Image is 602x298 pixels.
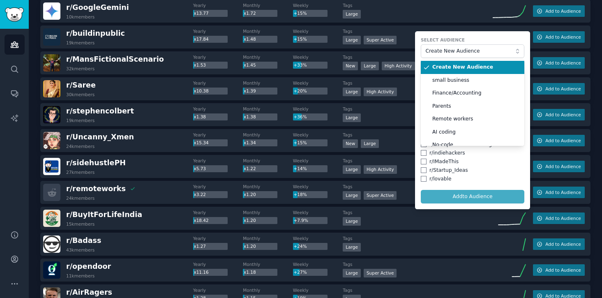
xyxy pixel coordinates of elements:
dt: Yearly [193,54,243,60]
button: Add to Audience [533,5,585,17]
div: Large [343,88,361,96]
span: x17.84 [194,37,208,42]
dt: Weekly [293,210,343,215]
div: r/ lovable [429,176,452,183]
img: GummySearch logo [5,7,24,22]
span: x1.72 [244,11,256,16]
span: x1.18 [244,270,256,275]
span: +7.9% [294,218,308,223]
button: Add to Audience [533,83,585,95]
dt: Weekly [293,184,343,189]
span: x1.20 [244,218,256,223]
dt: Yearly [193,106,243,112]
dt: Yearly [193,132,243,138]
div: 19k members [66,40,95,46]
button: Add to Audience [533,264,585,276]
div: 32k members [66,66,95,72]
img: Uncanny_Xmen [43,132,60,149]
dt: Tags [343,2,493,8]
span: r/ GoogleGemini [66,3,129,12]
dt: Monthly [243,80,293,86]
span: r/ stephencolbert [66,107,134,115]
div: High Activity [364,165,397,174]
div: 30k members [66,92,95,97]
div: Large [361,139,379,148]
div: r/ Startup_Ideas [429,167,468,174]
span: Add to Audience [545,34,581,40]
div: r/ IMadeThis [429,158,459,166]
span: x10.38 [194,88,208,93]
div: Large [343,113,361,122]
img: buildinpublic [43,28,60,46]
div: Super Active [364,269,397,277]
dt: Yearly [193,158,243,164]
span: x18.42 [194,218,208,223]
span: +27% [294,270,307,275]
span: x13.77 [194,11,208,16]
span: r/ Saree [66,81,96,89]
span: +24% [294,244,307,249]
div: Large [343,243,361,252]
div: Super Active [364,36,397,44]
span: +15% [294,11,307,16]
dt: Weekly [293,132,343,138]
span: +18% [294,192,307,197]
button: Create New Audience [421,44,524,58]
span: AI coding [432,129,519,136]
span: +20% [294,88,307,93]
span: x1.22 [244,166,256,171]
div: New [343,139,358,148]
dt: Weekly [293,261,343,267]
div: Large [343,191,361,200]
div: High Activity [364,88,397,96]
dt: Monthly [243,28,293,34]
dt: Yearly [193,236,243,241]
dt: Weekly [293,287,343,293]
span: r/ BuyItForLifeIndia [66,210,142,219]
span: small business [432,77,519,84]
div: Large [343,217,361,226]
dt: Monthly [243,54,293,60]
img: BuyItForLifeIndia [43,210,60,227]
dt: Monthly [243,158,293,164]
dt: Yearly [193,210,243,215]
div: 10k members [66,14,95,20]
img: opendoor [43,261,60,279]
span: Add to Audience [545,215,581,221]
span: x3.22 [194,192,206,197]
div: New [343,62,358,70]
dt: Tags [343,236,493,241]
dt: Weekly [293,54,343,60]
dt: Yearly [193,2,243,8]
span: +33% [294,62,307,67]
dt: Weekly [293,106,343,112]
div: 15k members [66,221,95,227]
dt: Tags [343,184,493,189]
button: Add to Audience [533,135,585,146]
span: r/ AirRagers [66,288,112,296]
span: x1.45 [244,62,256,67]
img: Badass [43,236,60,253]
div: Large [343,269,361,277]
span: Create New Audience [426,48,516,55]
span: Remote workers [432,116,519,123]
span: r/ buildinpublic [66,29,125,37]
span: Add to Audience [545,267,581,273]
span: Add to Audience [545,86,581,92]
span: No-code [432,141,519,149]
span: x1.53 [194,62,206,67]
dt: Tags [343,261,493,267]
img: GoogleGemini [43,2,60,20]
div: Large [343,165,361,174]
span: Add to Audience [545,138,581,143]
span: Finance/Accounting [432,90,519,97]
img: stephencolbert [43,106,60,123]
span: +15% [294,140,307,145]
span: x1.20 [244,192,256,197]
div: Large [343,36,361,44]
span: x1.20 [244,244,256,249]
dt: Yearly [193,28,243,34]
span: x1.27 [194,244,206,249]
span: Add to Audience [545,112,581,118]
span: x1.38 [244,114,256,119]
